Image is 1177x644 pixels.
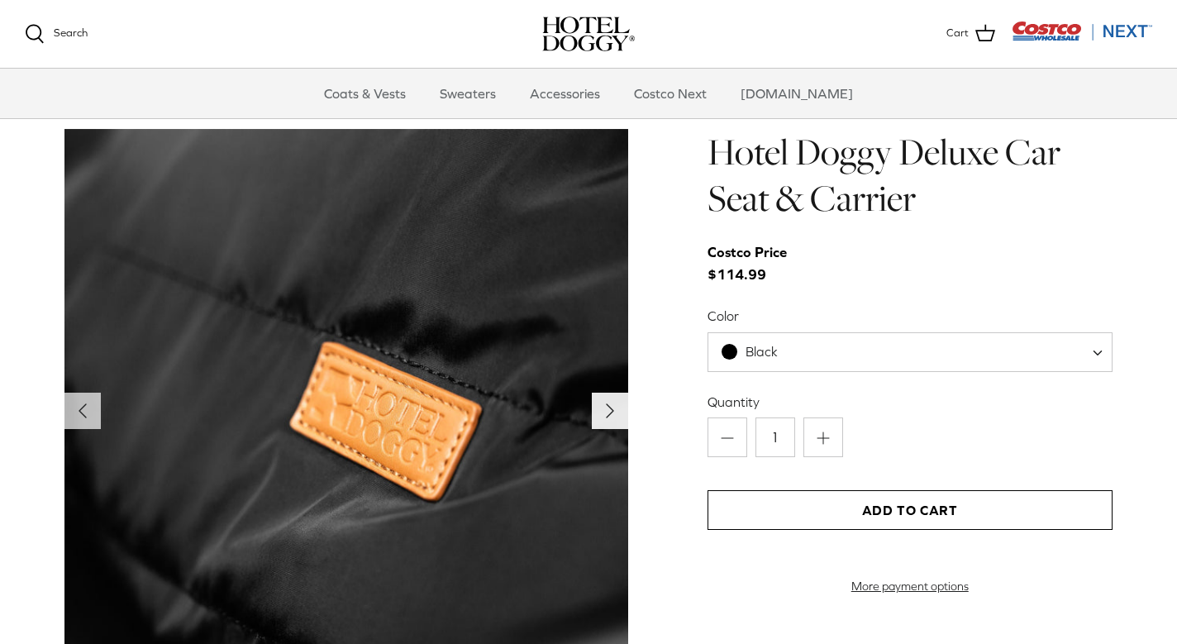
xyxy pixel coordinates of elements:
[708,307,1113,325] label: Color
[54,26,88,39] span: Search
[708,343,811,360] span: Black
[515,69,615,118] a: Accessories
[708,241,803,286] span: $114.99
[309,69,421,118] a: Coats & Vests
[1012,21,1152,41] img: Costco Next
[25,24,88,44] a: Search
[708,332,1113,372] span: Black
[425,69,511,118] a: Sweaters
[619,69,722,118] a: Costco Next
[708,241,787,264] div: Costco Price
[1012,31,1152,44] a: Visit Costco Next
[726,69,868,118] a: [DOMAIN_NAME]
[592,393,628,429] button: Next
[708,490,1113,530] button: Add to Cart
[708,393,1113,411] label: Quantity
[946,23,995,45] a: Cart
[708,580,1113,594] a: More payment options
[946,25,969,42] span: Cart
[64,393,101,429] button: Previous
[542,17,635,51] a: hoteldoggy.com hoteldoggycom
[755,417,795,457] input: Quantity
[708,129,1113,222] h1: Hotel Doggy Deluxe Car Seat & Carrier
[746,344,778,359] span: Black
[542,17,635,51] img: hoteldoggycom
